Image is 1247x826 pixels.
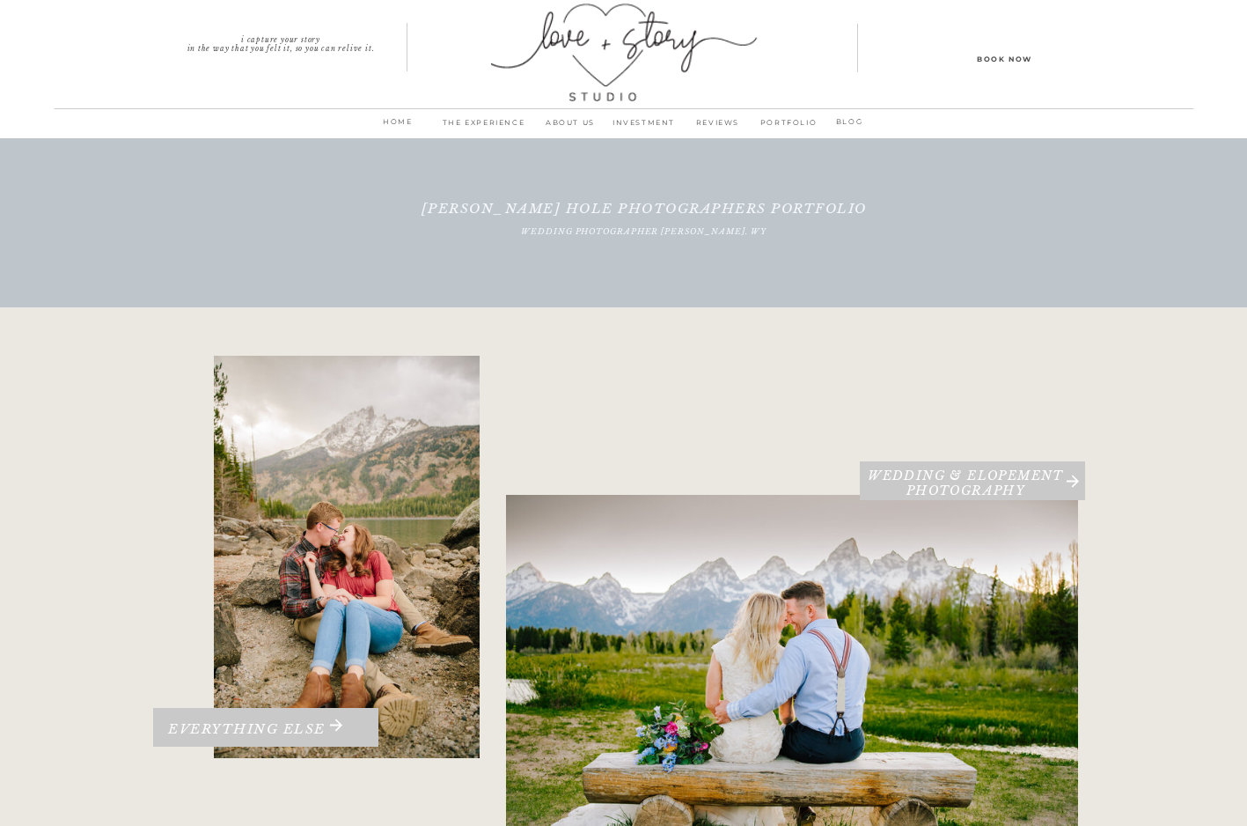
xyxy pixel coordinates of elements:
a: REVIEWS [681,115,755,140]
p: I capture your story in the way that you felt it, so you can relive it. [155,35,407,48]
a: BLOG [826,114,873,131]
a: INVESTMENT [607,115,681,140]
a: home [375,114,422,139]
h2: wedding Photographer [PERSON_NAME]. WY [409,227,879,262]
h1: [PERSON_NAME] Hole Photographers portfolio [409,201,879,236]
a: Wedding & Elopement PHOTOGRAPHY [860,468,1073,494]
a: ABOUT us [534,115,607,140]
a: Book Now [926,52,1084,64]
a: PORTFOLIO [755,115,823,140]
a: Everything Else [141,721,354,747]
a: I capture your storyin the way that you felt it, so you can relive it. [155,35,407,48]
a: THE EXPERIENCE [434,115,534,140]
